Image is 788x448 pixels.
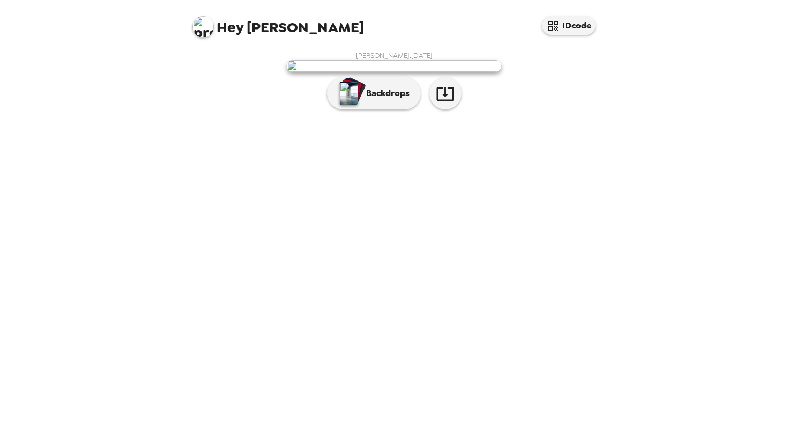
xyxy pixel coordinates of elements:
img: user [287,60,501,72]
button: IDcode [542,16,596,35]
img: profile pic [192,16,214,38]
button: Backdrops [327,77,421,109]
p: Backdrops [361,87,410,100]
span: [PERSON_NAME] [192,11,364,35]
span: Hey [217,18,243,37]
span: [PERSON_NAME] , [DATE] [356,51,433,60]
